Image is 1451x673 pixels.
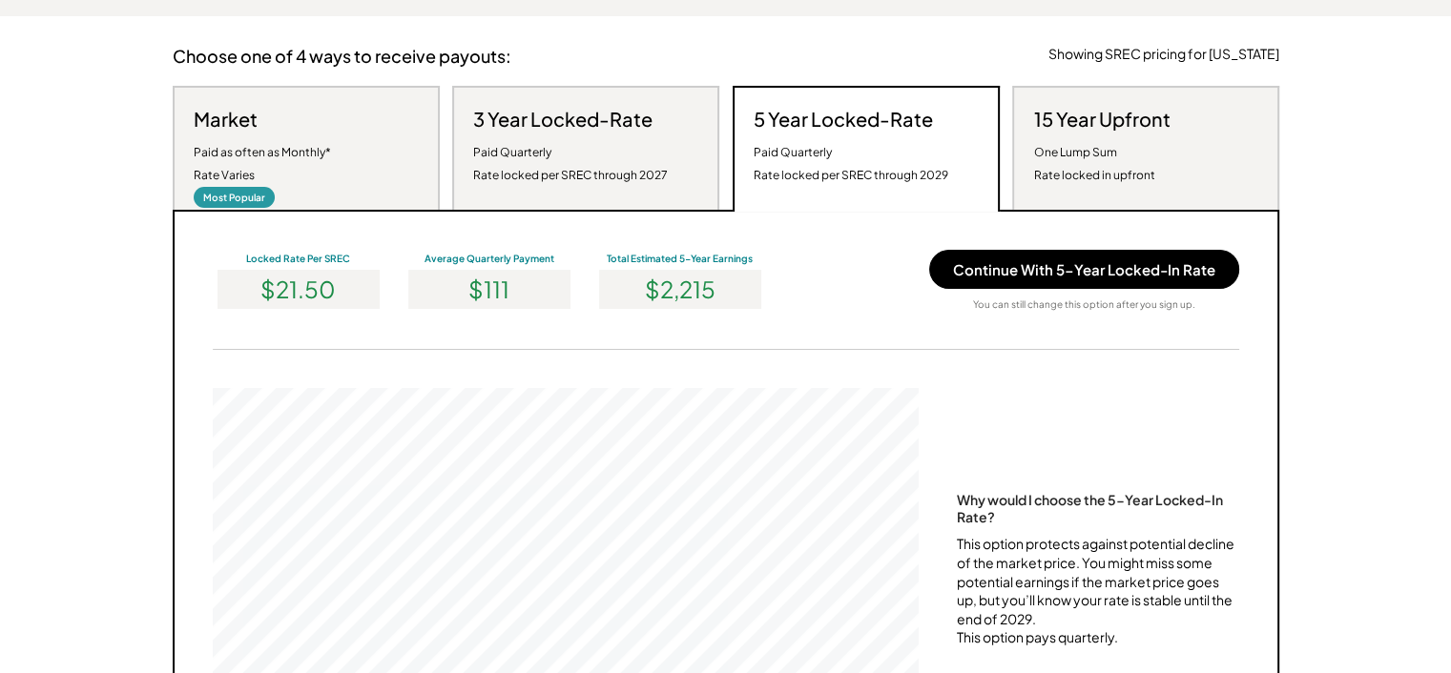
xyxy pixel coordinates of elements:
div: Locked Rate Per SREC [213,252,384,265]
div: Average Quarterly Payment [404,252,575,265]
h3: Market [194,107,258,132]
div: Most Popular [194,187,275,208]
h3: 15 Year Upfront [1033,107,1170,132]
div: Paid Quarterly Rate locked per SREC through 2029 [754,141,948,187]
div: $111 [408,270,570,309]
h3: 3 Year Locked-Rate [473,107,653,132]
div: This option protects against potential decline of the market price. You might miss some potential... [957,535,1239,647]
div: You can still change this option after you sign up. [973,298,1195,311]
div: Showing SREC pricing for [US_STATE] [1048,45,1279,64]
div: Why would I choose the 5-Year Locked-In Rate? [957,491,1239,525]
div: Total Estimated 5-Year Earnings [594,252,766,265]
h3: 5 Year Locked-Rate [754,107,933,132]
h3: Choose one of 4 ways to receive payouts: [173,45,511,67]
div: One Lump Sum Rate locked in upfront [1033,141,1154,187]
div: $2,215 [599,270,761,309]
div: Paid as often as Monthly* Rate Varies [194,141,331,187]
div: Paid Quarterly Rate locked per SREC through 2027 [473,141,668,187]
div: $21.50 [218,270,380,309]
button: Continue With 5-Year Locked-In Rate [929,250,1239,289]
